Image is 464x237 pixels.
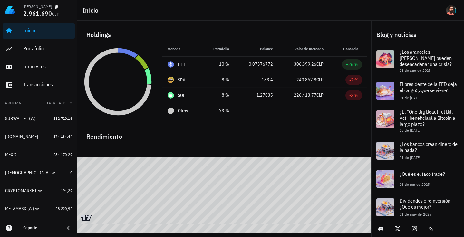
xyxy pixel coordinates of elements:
[371,77,464,105] a: El presidente de la FED deja el cargo: ¿Qué se viene? 31 de [DATE]
[178,77,186,83] div: SPX
[23,27,72,33] div: Inicio
[294,92,316,98] span: 226.413,77
[23,4,52,9] div: [PERSON_NAME]
[278,41,329,57] th: Valor de mercado
[70,170,72,175] span: 0
[316,77,324,82] span: CLP
[206,108,229,114] div: 73 %
[82,5,101,15] h1: Inicio
[400,68,431,73] span: 18 de ago de 2025
[400,128,421,133] span: 15 de [DATE]
[322,108,324,114] span: -
[400,95,421,100] span: 31 de [DATE]
[3,147,75,162] a: MEXC 234.170,29
[178,61,186,68] div: ETH
[5,5,15,15] img: LedgiFi
[400,155,421,160] span: 11 de [DATE]
[343,46,362,51] span: Ganancia
[371,193,464,222] a: Dividendos o reinversión: ¿Qué es mejor? 31 de may de 2025
[371,105,464,137] a: ¿El “One Big Beautiful Bill Act” beneficiará a Bitcoin a largo plazo? 15 de [DATE]
[361,108,362,114] span: -
[168,77,174,83] div: SPX-icon
[400,109,455,127] span: ¿El “One Big Beautiful Bill Act” beneficiará a Bitcoin a largo plazo?
[178,108,188,114] span: Otros
[239,92,273,99] div: 1,27035
[3,41,75,57] a: Portafolio
[81,126,367,142] div: Rendimiento
[53,134,72,139] span: 174.134,44
[400,81,457,93] span: El presidente de la FED deja el cargo: ¿Qué se viene?
[5,152,16,157] div: MEXC
[3,183,75,198] a: CRYPTOMARKET 194,29
[81,24,367,45] div: Holdings
[5,188,37,194] div: CRYPTOMARKET
[346,61,358,68] div: +26 %
[349,77,358,83] div: -2 %
[400,182,430,187] span: 16 de jun de 2025
[400,141,458,153] span: ¿Los bancos crean dinero de la nada?
[53,116,72,121] span: 182.710,16
[23,81,72,88] div: Transacciones
[3,59,75,75] a: Impuestos
[162,41,201,57] th: Moneda
[400,212,431,217] span: 31 de may de 2025
[3,77,75,93] a: Transacciones
[52,11,59,17] span: CLP
[201,41,234,57] th: Portafolio
[3,23,75,39] a: Inicio
[234,41,278,57] th: Balance
[3,111,75,126] a: SUBWALLET (W) 182.710,16
[400,49,452,67] span: ¿Los aranceles [PERSON_NAME] pueden desencadenar una crisis?
[206,61,229,68] div: 10 %
[349,92,358,99] div: -2 %
[61,188,72,193] span: 194,29
[271,108,273,114] span: -
[178,92,185,99] div: SOL
[371,165,464,193] a: ¿Qué es el taco trade? 16 de jun de 2025
[5,170,50,175] div: [DEMOGRAPHIC_DATA]
[5,134,38,139] div: [DOMAIN_NAME]
[23,63,72,70] div: Impuestos
[400,197,452,210] span: Dividendos o reinversión: ¿Qué es mejor?
[206,92,229,99] div: 8 %
[316,92,324,98] span: CLP
[3,129,75,144] a: [DOMAIN_NAME] 174.134,44
[47,101,66,105] span: Total CLP
[371,137,464,165] a: ¿Los bancos crean dinero de la nada? 11 de [DATE]
[5,116,35,121] div: SUBWALLET (W)
[239,76,273,83] div: 183,4
[296,77,316,82] span: 240.867,8
[23,45,72,52] div: Portafolio
[316,61,324,67] span: CLP
[446,5,456,15] div: avatar
[3,165,75,180] a: [DEMOGRAPHIC_DATA] 0
[3,95,75,111] button: CuentasTotal CLP
[23,9,52,18] span: 2.961.690
[294,61,316,67] span: 306.399,26
[3,201,75,216] a: METAMASK (W) 28.220,92
[55,206,72,211] span: 28.220,92
[371,45,464,77] a: ¿Los aranceles [PERSON_NAME] pueden desencadenar una crisis? 18 de ago de 2025
[400,171,445,177] span: ¿Qué es el taco trade?
[206,76,229,83] div: 8 %
[371,24,464,45] div: Blog y noticias
[168,61,174,68] div: ETH-icon
[81,215,92,221] a: Charting by TradingView
[5,206,34,212] div: METAMASK (W)
[168,92,174,99] div: SOL-icon
[23,225,59,231] div: Soporte
[239,61,273,68] div: 0,07376772
[53,152,72,157] span: 234.170,29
